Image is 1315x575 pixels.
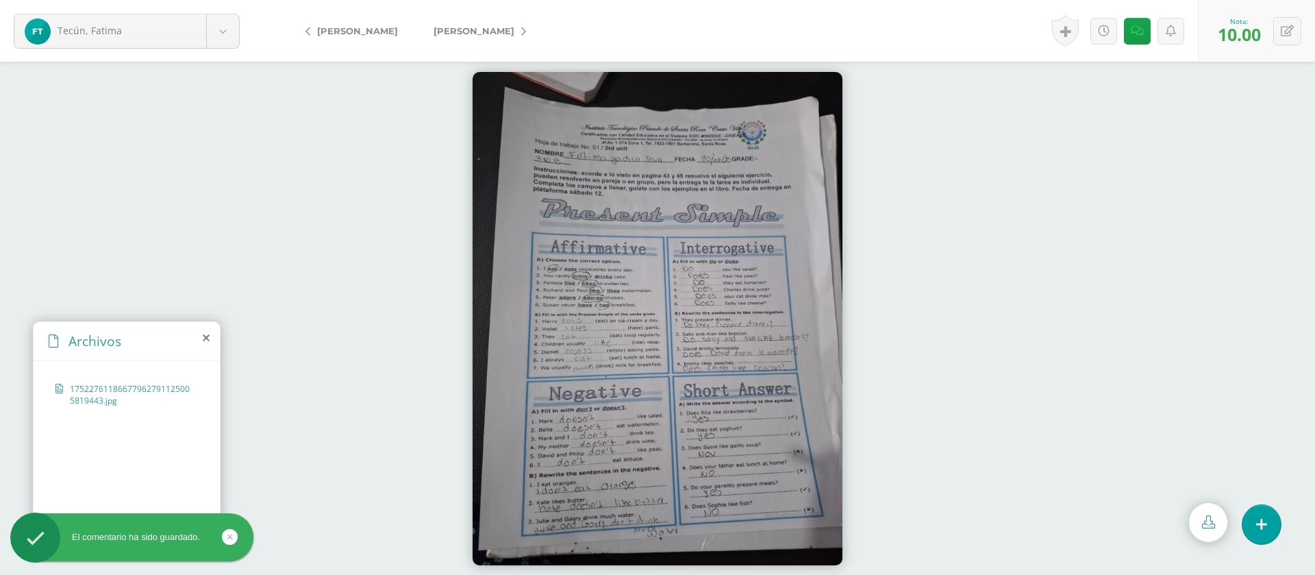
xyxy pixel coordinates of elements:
[203,332,210,343] i: close
[10,531,253,543] div: El comentario ha sido guardado.
[70,383,191,406] span: 17522761186677962791125005819443.jpg
[434,25,514,36] span: [PERSON_NAME]
[473,72,842,565] img: https://edoofiles.nyc3.digitaloceanspaces.com/cristovive/activity_submission/78d34de1-f00a-42b7-a...
[25,19,51,45] img: 308d363136e293ba65d2cae7da8df74f.png
[1218,16,1261,26] div: Nota:
[416,14,537,47] a: [PERSON_NAME]
[58,24,122,37] span: Tecún, Fatima
[14,14,239,48] a: Tecún, Fatima
[1218,23,1261,46] span: 10.00
[68,332,121,350] span: Archivos
[317,25,398,36] span: [PERSON_NAME]
[295,14,416,47] a: [PERSON_NAME]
